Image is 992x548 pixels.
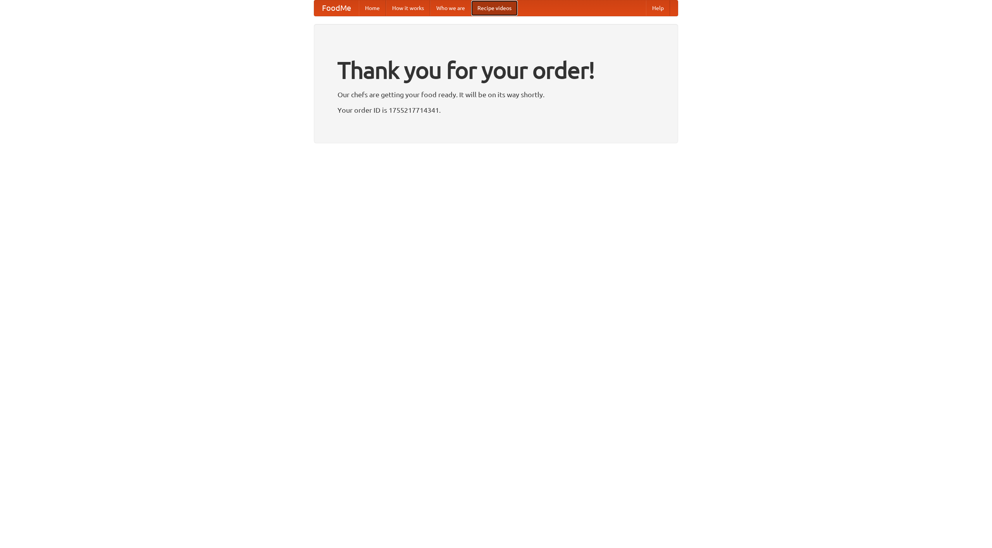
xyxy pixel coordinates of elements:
p: Your order ID is 1755217714341. [338,104,654,116]
a: Recipe videos [471,0,518,16]
a: FoodMe [314,0,359,16]
a: How it works [386,0,430,16]
a: Help [646,0,670,16]
a: Home [359,0,386,16]
h1: Thank you for your order! [338,52,654,89]
a: Who we are [430,0,471,16]
p: Our chefs are getting your food ready. It will be on its way shortly. [338,89,654,100]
